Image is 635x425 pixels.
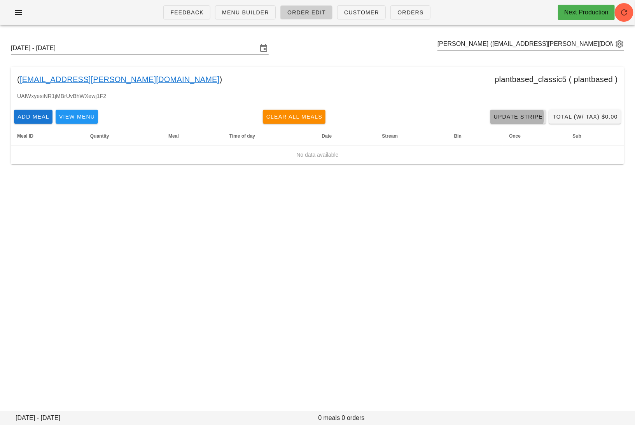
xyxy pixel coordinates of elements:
[11,92,624,107] div: UAlWxyesiNR1jMBrUvBhWXewj1F2
[223,127,316,145] th: Time of day: Not sorted. Activate to sort ascending.
[315,127,376,145] th: Date: Not sorted. Activate to sort ascending.
[59,114,95,120] span: View Menu
[17,114,49,120] span: Add Meal
[287,9,326,16] span: Order Edit
[84,127,162,145] th: Quantity: Not sorted. Activate to sort ascending.
[448,127,503,145] th: Bin: Not sorted. Activate to sort ascending.
[56,110,98,124] button: View Menu
[573,133,582,139] span: Sub
[552,114,618,120] span: Total (w/ Tax) $0.00
[215,5,276,19] a: Menu Builder
[14,110,52,124] button: Add Meal
[11,67,624,92] div: ( )
[263,110,326,124] button: Clear All Meals
[490,110,546,124] a: Update Stripe
[11,127,84,145] th: Meal ID: Not sorted. Activate to sort ascending.
[162,127,223,145] th: Meal: Not sorted. Activate to sort ascending.
[382,133,398,139] span: Stream
[437,38,613,50] input: Search by email or name
[495,73,618,86] div: plantbased_classic5 ( plantbased )
[493,114,543,120] span: Update Stripe
[163,5,210,19] a: Feedback
[344,9,379,16] span: Customer
[11,145,624,164] td: No data available
[454,133,462,139] span: Bin
[503,127,566,145] th: Once: Not sorted. Activate to sort ascending.
[567,127,624,145] th: Sub: Not sorted. Activate to sort ascending.
[337,5,386,19] a: Customer
[229,133,255,139] span: Time of day
[170,9,204,16] span: Feedback
[615,39,624,49] button: appended action
[322,133,332,139] span: Date
[17,133,33,139] span: Meal ID
[509,133,521,139] span: Once
[90,133,109,139] span: Quantity
[390,5,430,19] a: Orders
[266,114,323,120] span: Clear All Meals
[280,5,332,19] a: Order Edit
[168,133,179,139] span: Meal
[397,9,424,16] span: Orders
[20,73,220,86] a: [EMAIL_ADDRESS][PERSON_NAME][DOMAIN_NAME]
[376,127,448,145] th: Stream: Not sorted. Activate to sort ascending.
[564,8,609,17] div: Next Production
[549,110,621,124] button: Total (w/ Tax) $0.00
[222,9,269,16] span: Menu Builder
